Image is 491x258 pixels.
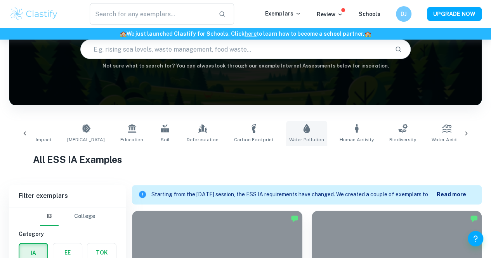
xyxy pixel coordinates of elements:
span: 🏫 [364,31,371,37]
span: Carbon Footprint [234,136,274,143]
button: IB [40,207,59,226]
button: Search [392,43,405,56]
a: here [245,31,257,37]
img: Marked [291,215,298,222]
p: Exemplars [265,9,301,18]
span: Water Acidity [432,136,462,143]
img: Marked [470,215,478,222]
h6: Category [19,230,116,238]
span: Human Activity [340,136,374,143]
h1: All ESS IA Examples [33,152,458,166]
button: DJ [396,6,411,22]
button: Help and Feedback [468,231,483,246]
h6: We just launched Clastify for Schools. Click to learn how to become a school partner. [2,29,489,38]
input: Search for any exemplars... [90,3,212,25]
h6: DJ [399,10,408,18]
a: Schools [359,11,380,17]
input: E.g. rising sea levels, waste management, food waste... [81,38,389,60]
h6: Not sure what to search for? You can always look through our example Internal Assessments below f... [9,62,482,70]
span: Education [120,136,143,143]
p: Review [317,10,343,19]
div: Filter type choice [40,207,95,226]
span: Water Pollution [289,136,324,143]
b: Read more [437,191,466,197]
p: Starting from the [DATE] session, the ESS IA requirements have changed. We created a couple of ex... [151,190,437,199]
button: College [74,207,95,226]
img: Clastify logo [9,6,59,22]
button: UPGRADE NOW [427,7,482,21]
span: [MEDICAL_DATA] [67,136,105,143]
span: Deforestation [187,136,219,143]
span: Soil [161,136,170,143]
span: 🏫 [120,31,127,37]
h6: Filter exemplars [9,185,126,207]
span: Biodiversity [389,136,416,143]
